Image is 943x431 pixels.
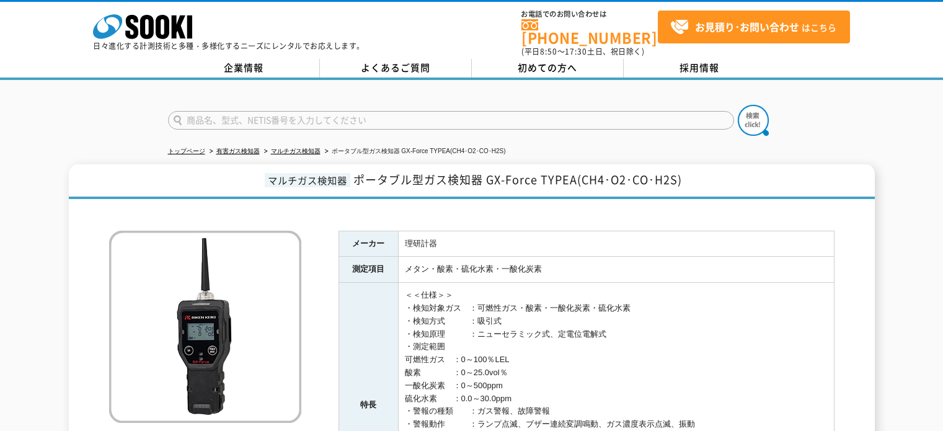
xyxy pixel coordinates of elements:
[521,19,658,45] a: [PHONE_NUMBER]
[353,171,682,188] span: ポータブル型ガス検知器 GX-Force TYPEA(CH4･O2･CO･H2S)
[322,145,506,158] li: ポータブル型ガス検知器 GX-Force TYPEA(CH4･O2･CO･H2S)
[518,61,577,74] span: 初めての方へ
[521,11,658,18] span: お電話でのお問い合わせは
[216,148,260,154] a: 有害ガス検知器
[695,19,799,34] strong: お見積り･お問い合わせ
[398,231,834,257] td: 理研計器
[658,11,850,43] a: お見積り･お問い合わせはこちら
[271,148,321,154] a: マルチガス検知器
[398,257,834,283] td: メタン・酸素・硫化水素・一酸化炭素
[624,59,776,78] a: 採用情報
[339,257,398,283] th: 測定項目
[93,42,365,50] p: 日々進化する計測技術と多種・多様化するニーズにレンタルでお応えします。
[265,173,350,187] span: マルチガス検知器
[168,59,320,78] a: 企業情報
[168,111,734,130] input: 商品名、型式、NETIS番号を入力してください
[565,46,587,57] span: 17:30
[521,46,644,57] span: (平日 ～ 土日、祝日除く)
[738,105,769,136] img: btn_search.png
[472,59,624,78] a: 初めての方へ
[339,231,398,257] th: メーカー
[540,46,557,57] span: 8:50
[670,18,836,37] span: はこちら
[168,148,205,154] a: トップページ
[320,59,472,78] a: よくあるご質問
[109,231,301,423] img: ポータブル型ガス検知器 GX-Force TYPEA(CH4･O2･CO･H2S)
